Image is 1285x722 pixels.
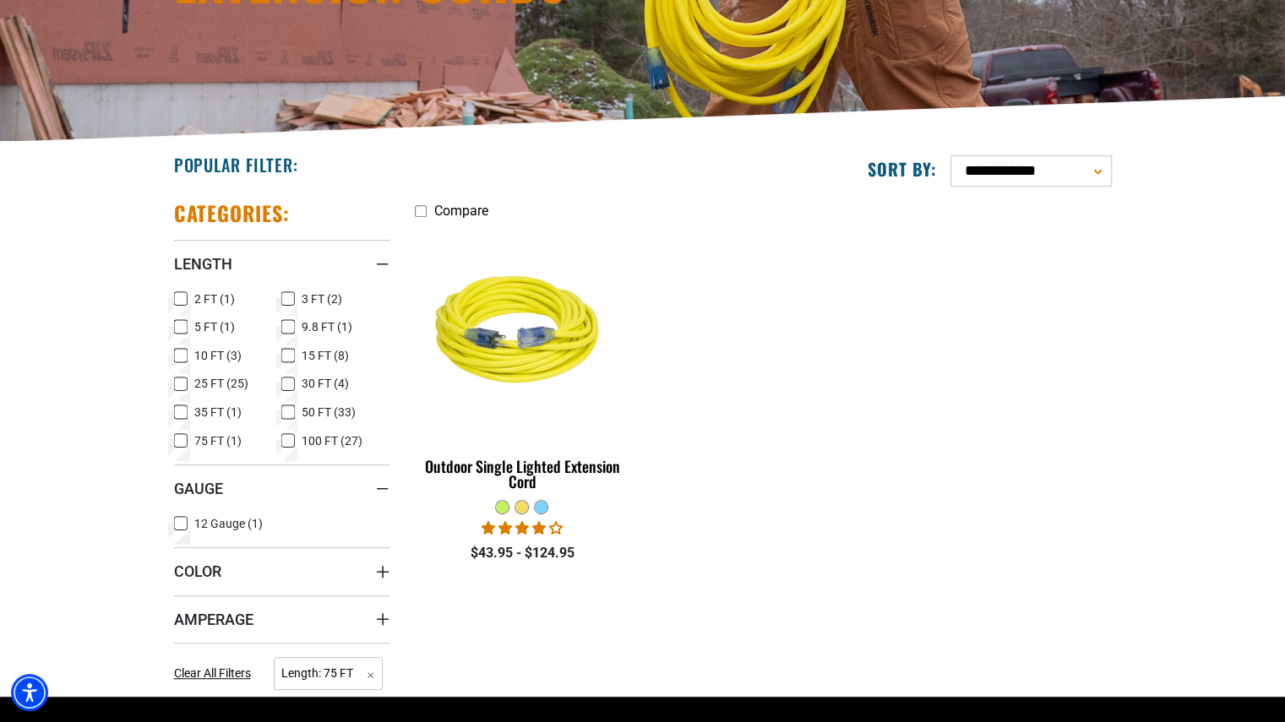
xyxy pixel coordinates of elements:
span: 4.00 stars [482,520,563,536]
span: Color [174,562,221,581]
span: 2 FT (1) [194,293,235,305]
span: Clear All Filters [174,666,251,680]
span: 5 FT (1) [194,321,235,333]
span: 12 Gauge (1) [194,518,263,529]
span: 35 FT (1) [194,406,242,418]
span: 9.8 FT (1) [302,321,352,333]
span: Gauge [174,479,223,498]
summary: Length [174,240,389,287]
a: Length: 75 FT [274,665,383,681]
div: $43.95 - $124.95 [415,543,630,563]
summary: Amperage [174,595,389,643]
span: 10 FT (3) [194,350,242,361]
summary: Color [174,547,389,594]
span: 30 FT (4) [302,377,349,389]
div: Outdoor Single Lighted Extension Cord [415,459,630,489]
span: Length [174,254,232,274]
summary: Gauge [174,464,389,512]
img: yellow [416,236,629,430]
a: yellow Outdoor Single Lighted Extension Cord [415,227,630,499]
h2: Popular Filter: [174,154,298,176]
label: Sort by: [868,158,937,180]
h2: Categories: [174,200,291,226]
div: Accessibility Menu [11,674,48,711]
span: 3 FT (2) [302,293,342,305]
span: 75 FT (1) [194,435,242,447]
span: 25 FT (25) [194,377,248,389]
span: 15 FT (8) [302,350,349,361]
a: Clear All Filters [174,665,258,682]
span: Compare [434,203,488,219]
span: 50 FT (33) [302,406,356,418]
span: Length: 75 FT [274,657,383,690]
span: 100 FT (27) [302,435,362,447]
span: Amperage [174,610,253,629]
